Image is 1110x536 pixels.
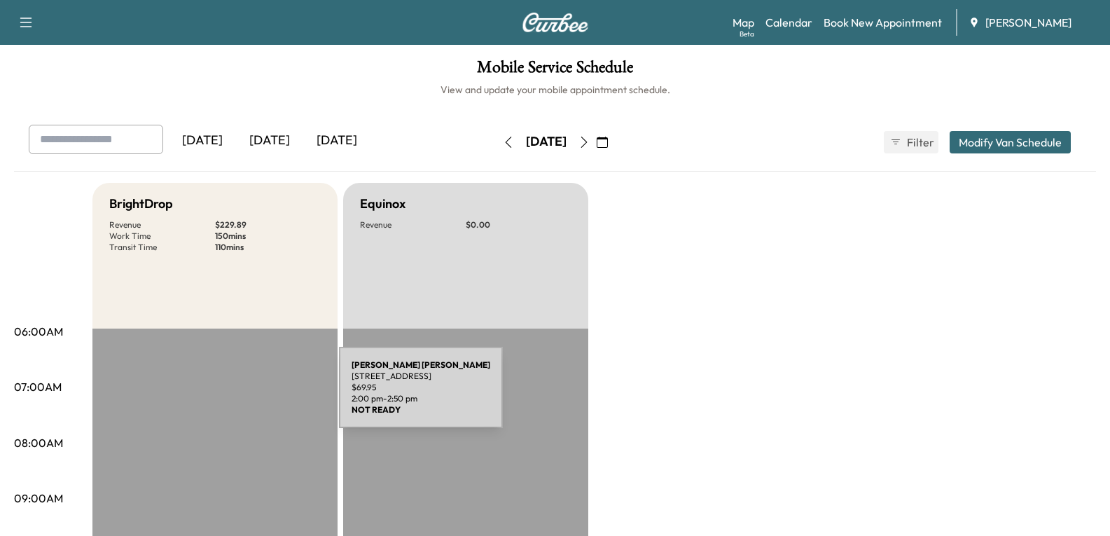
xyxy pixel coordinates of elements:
[740,29,754,39] div: Beta
[236,125,303,157] div: [DATE]
[109,231,215,242] p: Work Time
[303,125,370,157] div: [DATE]
[733,14,754,31] a: MapBeta
[215,242,321,253] p: 110 mins
[466,219,571,231] p: $ 0.00
[14,323,63,340] p: 06:00AM
[522,13,589,32] img: Curbee Logo
[526,133,567,151] div: [DATE]
[765,14,812,31] a: Calendar
[169,125,236,157] div: [DATE]
[360,194,405,214] h5: Equinox
[985,14,1071,31] span: [PERSON_NAME]
[950,131,1071,153] button: Modify Van Schedule
[14,59,1096,83] h1: Mobile Service Schedule
[109,219,215,231] p: Revenue
[14,83,1096,97] h6: View and update your mobile appointment schedule.
[907,134,932,151] span: Filter
[215,231,321,242] p: 150 mins
[14,490,63,507] p: 09:00AM
[824,14,942,31] a: Book New Appointment
[14,378,62,395] p: 07:00AM
[215,219,321,231] p: $ 229.89
[884,131,938,153] button: Filter
[360,219,466,231] p: Revenue
[14,434,63,451] p: 08:00AM
[109,194,173,214] h5: BrightDrop
[109,242,215,253] p: Transit Time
